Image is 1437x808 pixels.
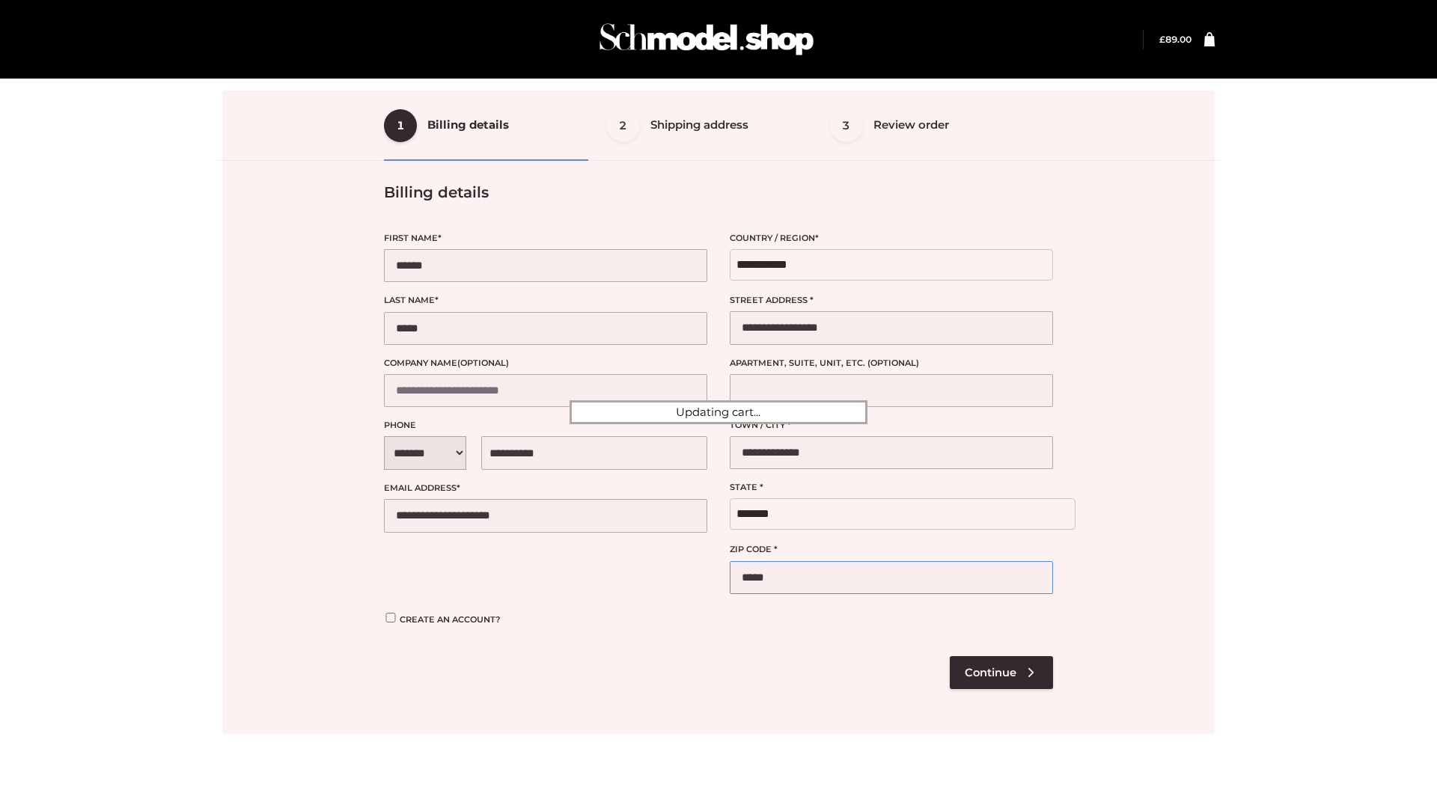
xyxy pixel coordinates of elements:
a: £89.00 [1159,34,1192,45]
bdi: 89.00 [1159,34,1192,45]
img: Schmodel Admin 964 [594,10,819,69]
div: Updating cart... [570,400,867,424]
span: £ [1159,34,1165,45]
